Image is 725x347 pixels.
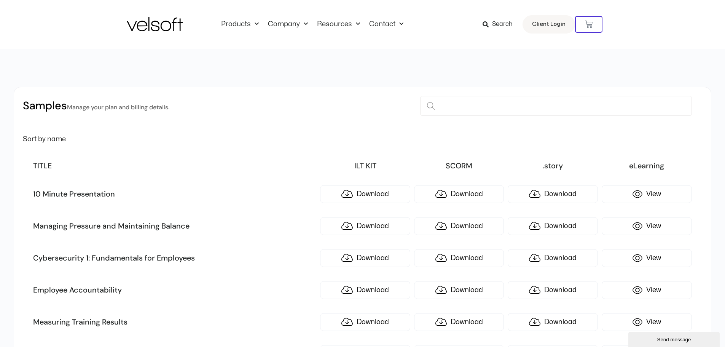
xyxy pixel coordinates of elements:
[508,249,598,267] a: Download
[532,19,566,29] span: Client Login
[414,313,504,331] a: Download
[67,103,169,111] small: Manage your plan and billing details.
[33,221,316,231] h3: Managing Pressure and Maintaining Balance
[602,249,692,267] a: View
[365,20,408,29] a: ContactMenu Toggle
[523,15,575,34] a: Client Login
[263,20,312,29] a: CompanyMenu Toggle
[127,17,183,31] img: Velsoft Training Materials
[320,281,410,299] a: Download
[508,185,598,203] a: Download
[508,217,598,235] a: Download
[602,161,692,171] h3: eLearning
[414,249,504,267] a: Download
[492,19,513,29] span: Search
[602,281,692,299] a: View
[414,217,504,235] a: Download
[217,20,408,29] nav: Menu
[483,18,518,31] a: Search
[628,330,721,347] iframe: chat widget
[33,161,316,171] h3: TITLE
[320,313,410,331] a: Download
[217,20,263,29] a: ProductsMenu Toggle
[414,161,504,171] h3: SCORM
[602,217,692,235] a: View
[508,281,598,299] a: Download
[23,99,169,114] h2: Samples
[508,313,598,331] a: Download
[33,253,316,263] h3: Cybersecurity 1: Fundamentals for Employees
[320,185,410,203] a: Download
[320,249,410,267] a: Download
[414,281,504,299] a: Download
[33,317,316,327] h3: Measuring Training Results
[320,217,410,235] a: Download
[33,189,316,199] h3: 10 Minute Presentation
[312,20,365,29] a: ResourcesMenu Toggle
[602,313,692,331] a: View
[33,285,316,295] h3: Employee Accountability
[320,161,410,171] h3: ILT KIT
[602,185,692,203] a: View
[23,136,66,142] span: Sort by name
[508,161,598,171] h3: .story
[414,185,504,203] a: Download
